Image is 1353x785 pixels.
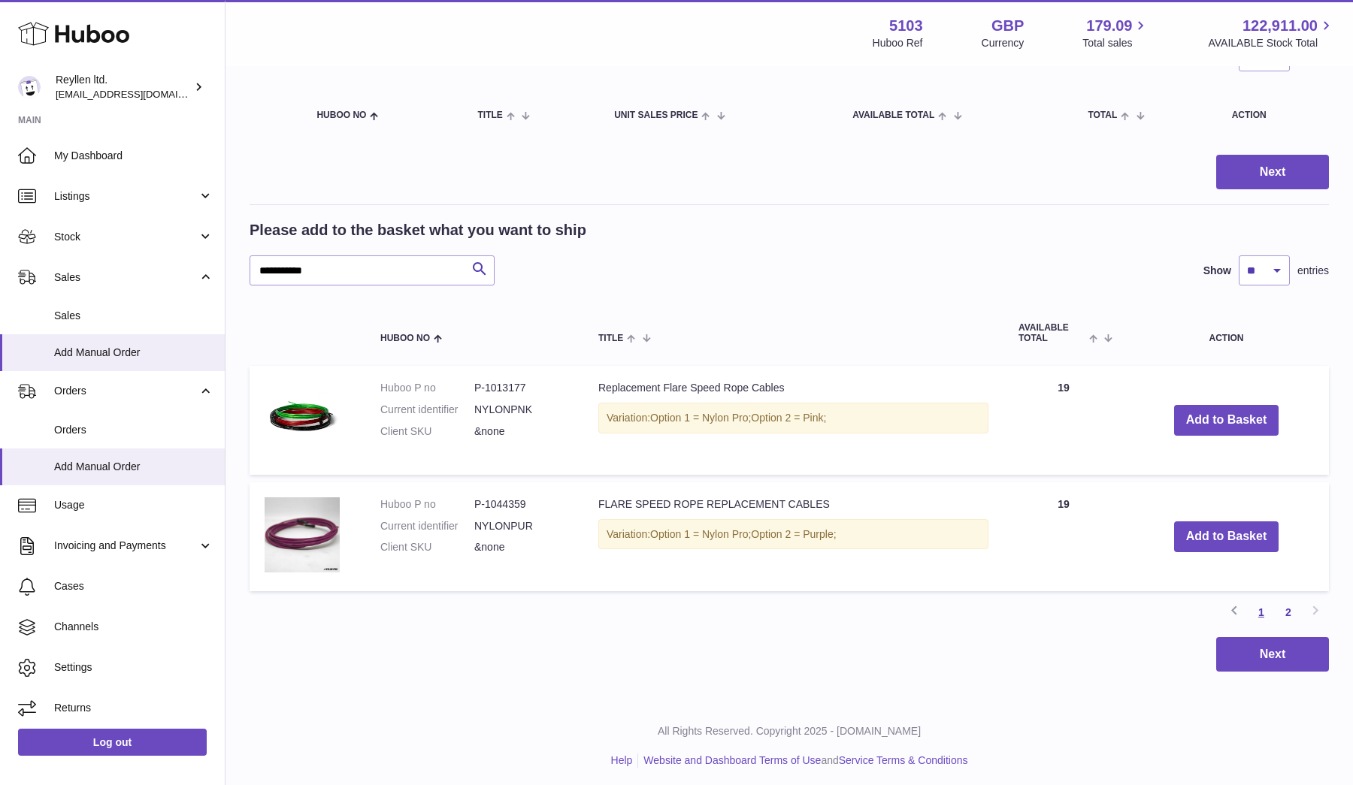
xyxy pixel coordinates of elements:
[1297,264,1329,278] span: entries
[873,36,923,50] div: Huboo Ref
[598,334,623,343] span: Title
[1275,599,1302,626] a: 2
[56,73,191,101] div: Reyllen ltd.
[1248,599,1275,626] a: 1
[1208,16,1335,50] a: 122,911.00 AVAILABLE Stock Total
[54,660,213,675] span: Settings
[265,497,340,572] img: FLARE SPEED ROPE REPLACEMENT CABLES
[1086,16,1132,36] span: 179.09
[1019,323,1085,343] span: AVAILABLE Total
[474,381,568,395] dd: P-1013177
[54,498,213,512] span: Usage
[751,412,826,424] span: Option 2 = Pink;
[380,424,474,439] dt: Client SKU
[1174,405,1279,436] button: Add to Basket
[1216,155,1329,190] button: Next
[889,16,923,36] strong: 5103
[56,88,221,100] span: [EMAIL_ADDRESS][DOMAIN_NAME]
[583,482,1003,591] td: FLARE SPEED ROPE REPLACEMENT CABLES
[1208,36,1335,50] span: AVAILABLE Stock Total
[1232,110,1314,120] div: Action
[650,528,751,540] span: Option 1 = Nylon Pro;
[54,230,198,244] span: Stock
[54,620,213,634] span: Channels
[643,754,821,766] a: Website and Dashboard Terms of Use
[380,497,474,512] dt: Huboo P no
[598,403,988,433] div: Variation:
[474,497,568,512] dd: P-1044359
[638,753,967,768] li: and
[474,424,568,439] dd: &none
[250,220,586,240] h2: Please add to the basket what you want to ship
[614,110,698,120] span: Unit Sales Price
[54,539,198,553] span: Invoicing and Payments
[54,579,213,593] span: Cases
[474,403,568,417] dd: NYLONPNK
[380,403,474,417] dt: Current identifier
[54,270,198,285] span: Sales
[380,381,474,395] dt: Huboo P no
[54,149,213,163] span: My Dashboard
[54,346,213,360] span: Add Manual Order
[54,189,198,204] span: Listings
[1082,16,1149,50] a: 179.09 Total sales
[238,724,1341,738] p: All Rights Reserved. Copyright 2025 - [DOMAIN_NAME]
[611,754,633,766] a: Help
[1003,366,1124,475] td: 19
[1216,637,1329,672] button: Next
[1088,110,1117,120] span: Total
[751,528,836,540] span: Option 2 = Purple;
[54,384,198,398] span: Orders
[54,423,213,437] span: Orders
[316,110,366,120] span: Huboo no
[380,334,430,343] span: Huboo no
[650,412,751,424] span: Option 1 = Nylon Pro;
[1124,308,1329,358] th: Action
[852,110,934,120] span: AVAILABLE Total
[583,366,1003,475] td: Replacement Flare Speed Rope Cables
[54,460,213,474] span: Add Manual Order
[1243,16,1318,36] span: 122,911.00
[474,519,568,533] dd: NYLONPUR
[982,36,1025,50] div: Currency
[1174,521,1279,552] button: Add to Basket
[991,16,1024,36] strong: GBP
[474,540,568,554] dd: &none
[265,381,340,456] img: Replacement Flare Speed Rope Cables
[1082,36,1149,50] span: Total sales
[839,754,968,766] a: Service Terms & Conditions
[54,309,213,323] span: Sales
[380,540,474,554] dt: Client SKU
[54,701,213,715] span: Returns
[477,110,502,120] span: Title
[1203,264,1231,278] label: Show
[598,519,988,550] div: Variation:
[1003,482,1124,591] td: 19
[18,729,207,756] a: Log out
[380,519,474,533] dt: Current identifier
[18,76,41,98] img: reyllen@reyllen.com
